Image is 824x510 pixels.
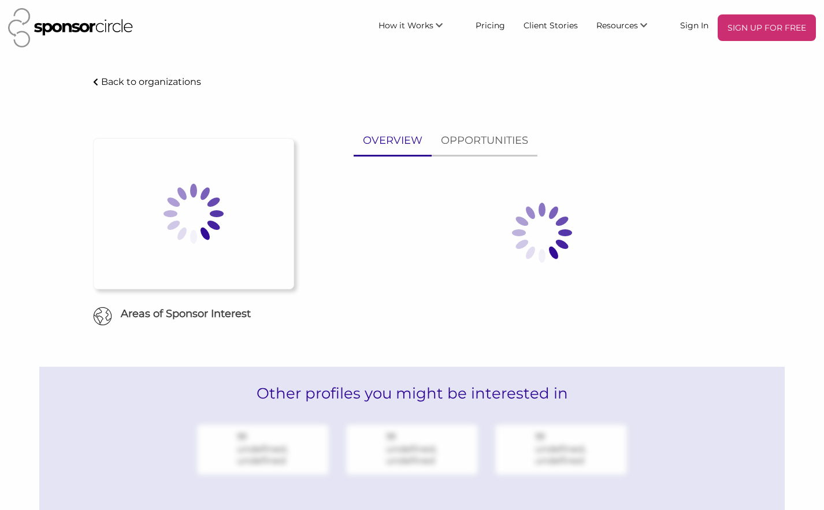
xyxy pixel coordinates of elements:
span: How it Works [378,20,433,31]
h2: Other profiles you might be interested in [39,367,784,420]
p: OVERVIEW [363,132,422,149]
span: Resources [596,20,638,31]
a: Sign In [671,14,718,35]
img: Globe Icon [93,307,112,326]
a: Pricing [466,14,514,35]
p: SIGN UP FOR FREE [722,19,811,36]
p: Back to organizations [101,76,201,87]
img: Sponsor Circle Logo [8,8,133,47]
li: How it Works [369,14,466,41]
p: OPPORTUNITIES [441,132,528,149]
h6: Areas of Sponsor Interest [84,307,303,321]
li: Resources [587,14,671,41]
img: Loading spinner [136,156,251,271]
img: Loading spinner [484,175,600,291]
a: Client Stories [514,14,587,35]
